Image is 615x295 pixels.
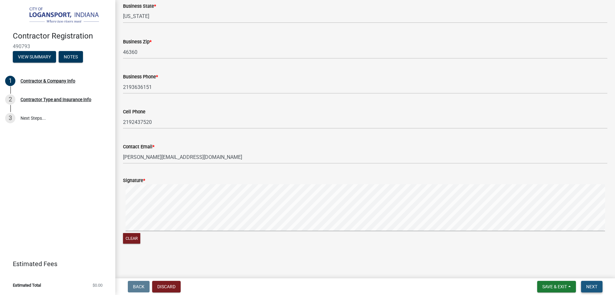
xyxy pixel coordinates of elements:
span: Back [133,284,144,289]
wm-modal-confirm: Notes [59,55,83,60]
div: 1 [5,76,15,86]
button: View Summary [13,51,56,63]
div: Contractor & Company Info [20,79,75,83]
button: Discard [152,281,181,292]
img: City of Logansport, Indiana [13,7,105,25]
div: 2 [5,94,15,105]
span: $0.00 [93,283,102,287]
div: Contractor Type and Insurance Info [20,97,91,102]
button: Clear [123,233,140,244]
label: Business Phone [123,75,158,79]
label: Cell Phone [123,110,145,114]
button: Back [128,281,150,292]
label: Signature [123,178,145,183]
label: Business Zip [123,40,152,44]
button: Next [581,281,603,292]
h4: Contractor Registration [13,31,110,41]
button: Save & Exit [537,281,576,292]
button: Notes [59,51,83,63]
label: Business State [123,4,156,9]
label: Contact Email [123,145,154,149]
span: Next [586,284,597,289]
a: Estimated Fees [5,257,105,270]
span: Estimated Total [13,283,41,287]
wm-modal-confirm: Summary [13,55,56,60]
span: 490793 [13,43,102,49]
div: 3 [5,113,15,123]
span: Save & Exit [542,284,567,289]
